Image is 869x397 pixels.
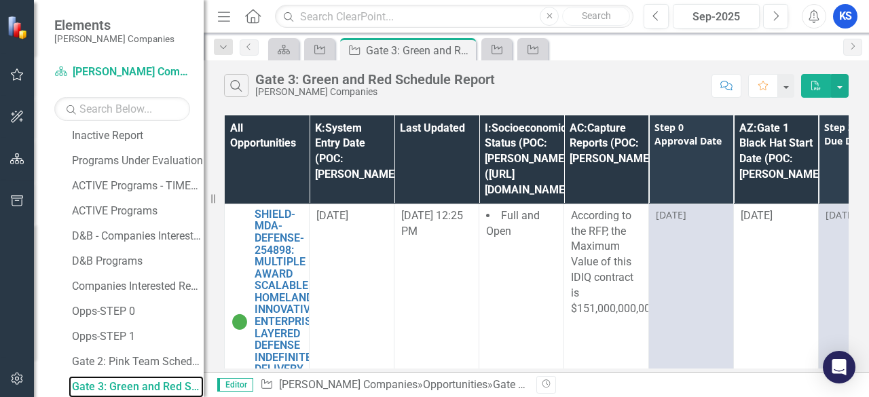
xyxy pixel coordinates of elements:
span: [DATE] [656,208,686,221]
a: ACTIVE Programs [69,200,204,222]
div: D&B - Companies Interested Report [72,230,204,242]
div: Opps-STEP 1 [72,330,204,343]
small: [PERSON_NAME] Companies [54,33,174,44]
a: Programs Under Evaluation [69,150,204,172]
div: Gate 3: Green and Red Schedule Report [366,42,473,59]
a: Companies Interested Report [69,276,204,297]
a: Opps-STEP 0 [69,301,204,322]
div: Programs Under Evaluation [72,155,204,167]
div: [PERSON_NAME] Companies [255,87,495,97]
span: Full and Open [486,209,540,238]
div: Open Intercom Messenger [823,351,855,383]
button: Search [562,7,630,26]
span: Elements [54,17,174,33]
input: Search Below... [54,97,190,121]
button: Sep-2025 [673,4,760,29]
a: D&B Programs [69,250,204,272]
span: Search [582,10,611,21]
div: Gate 3: Green and Red Schedule Report [72,381,204,393]
a: Inactive Report [69,125,204,147]
span: [DATE] [826,208,856,221]
div: D&B Programs [72,255,204,267]
a: Opps-STEP 1 [69,326,204,347]
button: KS [833,4,857,29]
div: [DATE] 12:25 PM [401,208,472,240]
div: Sep-2025 [678,9,755,25]
div: Gate 3: Green and Red Schedule Report [255,72,495,87]
div: Opps-STEP 0 [72,305,204,318]
span: Editor [217,378,253,392]
a: Gate 2: Pink Team Schedule Report [69,351,204,373]
div: ACTIVE Programs [72,205,204,217]
a: Opportunities [423,378,487,391]
div: Gate 2: Pink Team Schedule Report [72,356,204,368]
a: [PERSON_NAME] Companies [279,378,418,391]
img: ClearPoint Strategy [6,14,32,40]
input: Search ClearPoint... [275,5,633,29]
a: ACTIVE Programs - TIMELINE View [69,175,204,197]
div: Inactive Report [72,130,204,142]
img: Active [232,314,248,330]
div: » » [260,377,526,393]
span: [DATE] [316,209,348,222]
div: Gate 3: Green and Red Schedule Report [493,378,680,391]
div: ACTIVE Programs - TIMELINE View [72,180,204,192]
span: [DATE] [741,209,773,222]
a: D&B - Companies Interested Report [69,225,204,247]
a: [PERSON_NAME] Companies [54,64,190,80]
div: Companies Interested Report [72,280,204,292]
p: According to the RFP, the Maximum Value of this IDIQ contract is $151,000,000,000. [571,208,642,317]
